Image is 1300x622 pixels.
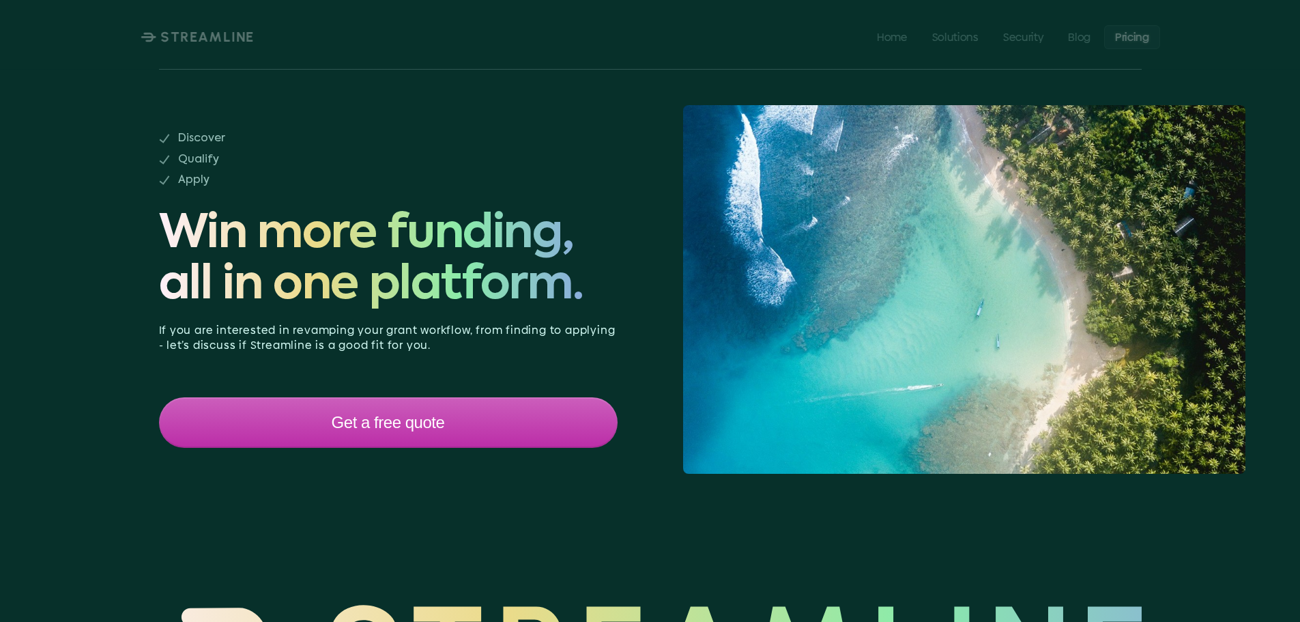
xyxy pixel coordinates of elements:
p: Qualify [178,152,362,167]
p: Solutions [931,30,978,43]
a: STREAMLINE [141,29,255,45]
p: Security [1002,30,1043,43]
p: Apply [178,173,362,188]
a: Get a free quote [159,397,618,448]
p: Blog [1068,30,1090,43]
a: Security [992,25,1054,48]
p: STREAMLINE [160,29,255,45]
p: If you are interested in revamping your grant workflow, from finding to applying - let’s discuss ... [159,323,618,354]
a: Home [865,25,918,48]
span: Win more funding, all in one platform. [159,210,618,312]
p: Discover [178,131,362,146]
p: Home [876,30,907,43]
p: Get a free quote [326,414,449,432]
p: Pricing [1115,30,1149,43]
a: Pricing [1104,25,1160,48]
a: Blog [1057,25,1101,48]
